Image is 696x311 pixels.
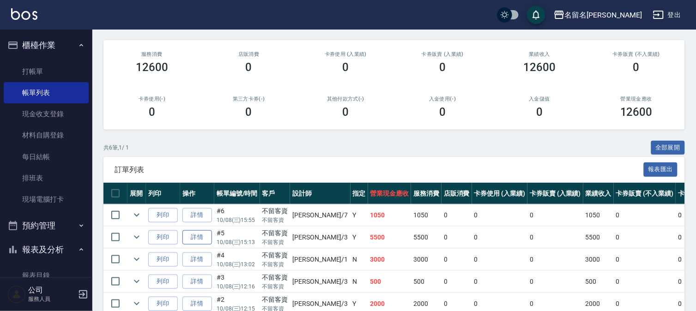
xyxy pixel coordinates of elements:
h3: 0 [343,61,349,74]
a: 打帳單 [4,61,89,82]
h3: 12600 [620,106,653,119]
a: 材料自購登錄 [4,125,89,146]
h3: 0 [246,106,252,119]
th: 卡券使用 (入業績) [472,183,528,204]
button: 櫃檯作業 [4,33,89,57]
h2: 入金使用(-) [405,96,480,102]
td: 0 [472,227,528,248]
td: 3000 [583,249,614,270]
a: 詳情 [182,230,212,245]
h2: 店販消費 [212,51,286,57]
button: 登出 [649,6,685,24]
td: Y [351,204,368,226]
a: 詳情 [182,252,212,267]
p: 不留客資 [262,216,288,224]
td: 1050 [583,204,614,226]
button: 列印 [148,252,178,267]
h2: 卡券販賣 (不入業績) [599,51,674,57]
td: [PERSON_NAME] /7 [290,204,350,226]
td: 500 [368,271,412,293]
th: 展開 [127,183,146,204]
a: 每日結帳 [4,146,89,167]
p: 10/08 (三) 15:13 [217,238,258,246]
h3: 12600 [136,61,168,74]
td: 3000 [368,249,412,270]
td: [PERSON_NAME] /3 [290,227,350,248]
div: 不留客資 [262,228,288,238]
p: 共 6 筆, 1 / 1 [103,144,129,152]
h3: 0 [633,61,640,74]
td: #6 [214,204,260,226]
img: Logo [11,8,37,20]
p: 不留客資 [262,260,288,269]
td: 0 [527,249,583,270]
button: 列印 [148,208,178,222]
td: 500 [583,271,614,293]
h5: 公司 [28,286,75,295]
button: expand row [130,208,144,222]
td: 0 [472,204,528,226]
td: 0 [614,249,676,270]
a: 現金收支登錄 [4,103,89,125]
div: 不留客資 [262,273,288,282]
td: 0 [527,204,583,226]
a: 報表匯出 [644,165,678,173]
div: 不留客資 [262,251,288,260]
td: 0 [472,249,528,270]
a: 詳情 [182,297,212,311]
td: Y [351,227,368,248]
h2: 業績收入 [502,51,577,57]
p: 不留客資 [262,282,288,291]
th: 卡券販賣 (不入業績) [614,183,676,204]
h2: 營業現金應收 [599,96,674,102]
td: 500 [411,271,442,293]
div: 名留名[PERSON_NAME] [565,9,642,21]
p: 10/08 (三) 12:16 [217,282,258,291]
div: 不留客資 [262,295,288,305]
td: #3 [214,271,260,293]
p: 服務人員 [28,295,75,303]
h3: 0 [439,61,446,74]
h3: 0 [149,106,155,119]
button: 全部展開 [651,141,685,155]
td: 0 [614,271,676,293]
button: expand row [130,297,144,311]
td: 5500 [411,227,442,248]
h2: 入金儲值 [502,96,577,102]
th: 設計師 [290,183,350,204]
th: 店販消費 [442,183,472,204]
th: 業績收入 [583,183,614,204]
td: 0 [442,271,472,293]
span: 訂單列表 [115,165,644,174]
p: 10/08 (三) 13:02 [217,260,258,269]
a: 詳情 [182,208,212,222]
td: 0 [442,249,472,270]
h2: 第三方卡券(-) [212,96,286,102]
h2: 卡券使用 (入業績) [309,51,383,57]
a: 現場電腦打卡 [4,189,89,210]
h2: 卡券使用(-) [115,96,189,102]
a: 詳情 [182,275,212,289]
h3: 0 [536,106,543,119]
button: expand row [130,230,144,244]
div: 不留客資 [262,206,288,216]
p: 不留客資 [262,238,288,246]
h3: 服務消費 [115,51,189,57]
th: 客戶 [260,183,291,204]
th: 服務消費 [411,183,442,204]
a: 排班表 [4,167,89,189]
td: 0 [472,271,528,293]
button: 列印 [148,297,178,311]
img: Person [7,285,26,304]
h2: 其他付款方式(-) [309,96,383,102]
td: #4 [214,249,260,270]
button: save [527,6,545,24]
h3: 0 [343,106,349,119]
td: 0 [527,227,583,248]
button: 名留名[PERSON_NAME] [550,6,646,24]
td: 0 [614,227,676,248]
th: 營業現金應收 [368,183,412,204]
td: 0 [614,204,676,226]
td: [PERSON_NAME] /3 [290,271,350,293]
button: expand row [130,275,144,288]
